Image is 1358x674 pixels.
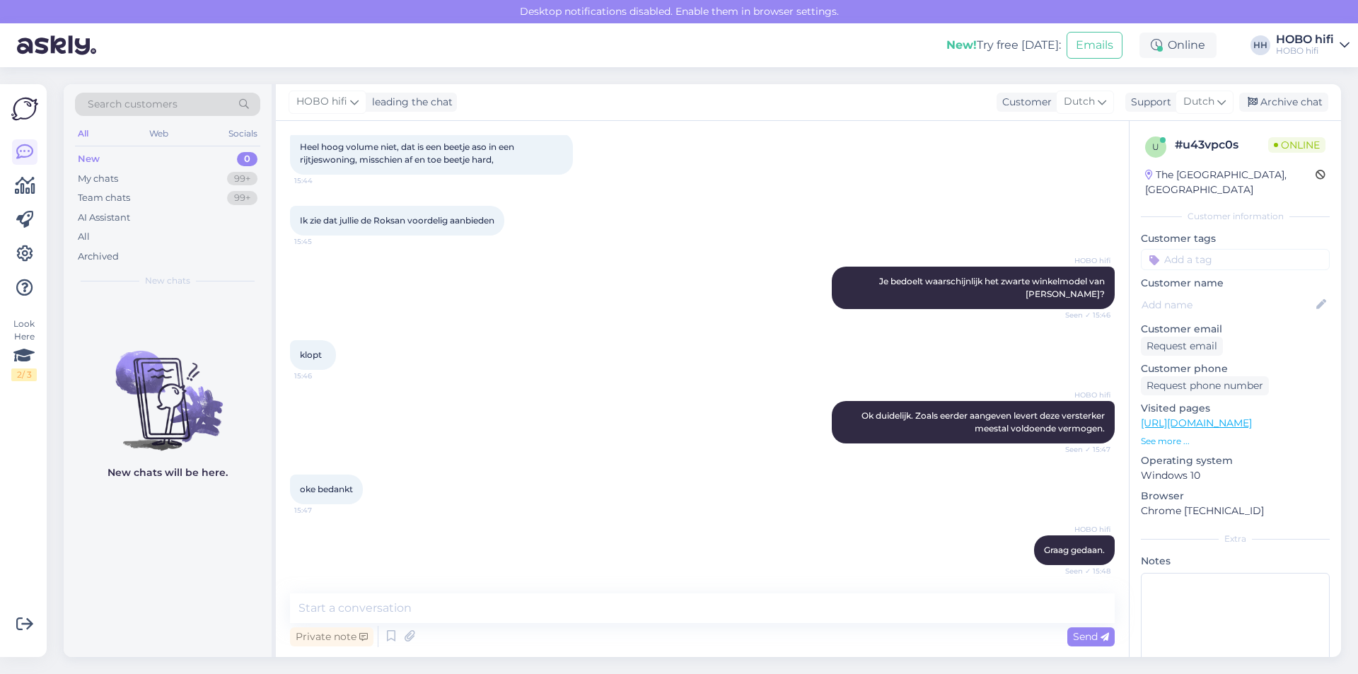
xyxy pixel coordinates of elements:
[300,141,516,165] span: Heel hoog volume niet, dat is een beetje aso in een rijtjeswoning, misschien af en toe beetje hard,
[861,410,1107,434] span: Ok duidelijk. Zoals eerder aangeven levert deze versterker meestal voldoende vermogen.
[78,250,119,264] div: Archived
[1142,297,1313,313] input: Add name
[1139,33,1217,58] div: Online
[946,38,977,52] b: New!
[1145,168,1316,197] div: The [GEOGRAPHIC_DATA], [GEOGRAPHIC_DATA]
[1276,34,1350,57] a: HOBO hifiHOBO hifi
[1057,444,1110,455] span: Seen ✓ 15:47
[296,94,347,110] span: HOBO hifi
[64,325,272,453] img: No chats
[1141,504,1330,518] p: Chrome [TECHNICAL_ID]
[226,124,260,143] div: Socials
[1183,94,1214,110] span: Dutch
[1276,34,1334,45] div: HOBO hifi
[78,191,130,205] div: Team chats
[1141,361,1330,376] p: Customer phone
[1141,249,1330,270] input: Add a tag
[1141,337,1223,356] div: Request email
[1141,231,1330,246] p: Customer tags
[108,465,228,480] p: New chats will be here.
[997,95,1052,110] div: Customer
[1067,32,1122,59] button: Emails
[11,95,38,122] img: Askly Logo
[290,627,373,646] div: Private note
[366,95,453,110] div: leading the chat
[227,172,257,186] div: 99+
[294,236,347,247] span: 15:45
[1044,545,1105,555] span: Graag gedaan.
[1141,276,1330,291] p: Customer name
[1268,137,1325,153] span: Online
[294,505,347,516] span: 15:47
[145,274,190,287] span: New chats
[1141,401,1330,416] p: Visited pages
[294,175,347,186] span: 15:44
[300,349,322,360] span: klopt
[1141,489,1330,504] p: Browser
[1276,45,1334,57] div: HOBO hifi
[1141,533,1330,545] div: Extra
[294,371,347,381] span: 15:46
[75,124,91,143] div: All
[1064,94,1095,110] span: Dutch
[78,152,100,166] div: New
[78,211,130,225] div: AI Assistant
[1057,524,1110,535] span: HOBO hifi
[1141,322,1330,337] p: Customer email
[11,318,37,381] div: Look Here
[1141,554,1330,569] p: Notes
[300,484,353,494] span: oke bedankt
[1250,35,1270,55] div: HH
[1141,453,1330,468] p: Operating system
[879,276,1107,299] span: Je bedoelt waarschijnlijk het zwarte winkelmodel van [PERSON_NAME]?
[1073,630,1109,643] span: Send
[78,172,118,186] div: My chats
[1141,417,1252,429] a: [URL][DOMAIN_NAME]
[88,97,178,112] span: Search customers
[1141,210,1330,223] div: Customer information
[227,191,257,205] div: 99+
[11,368,37,381] div: 2 / 3
[146,124,171,143] div: Web
[946,37,1061,54] div: Try free [DATE]:
[1141,468,1330,483] p: Windows 10
[1125,95,1171,110] div: Support
[1141,435,1330,448] p: See more ...
[78,230,90,244] div: All
[300,215,494,226] span: Ik zie dat jullie de Roksan voordelig aanbieden
[1141,376,1269,395] div: Request phone number
[1057,310,1110,320] span: Seen ✓ 15:46
[237,152,257,166] div: 0
[1152,141,1159,152] span: u
[1175,136,1268,153] div: # u43vpc0s
[1239,93,1328,112] div: Archive chat
[1057,255,1110,266] span: HOBO hifi
[1057,566,1110,576] span: Seen ✓ 15:48
[1057,390,1110,400] span: HOBO hifi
